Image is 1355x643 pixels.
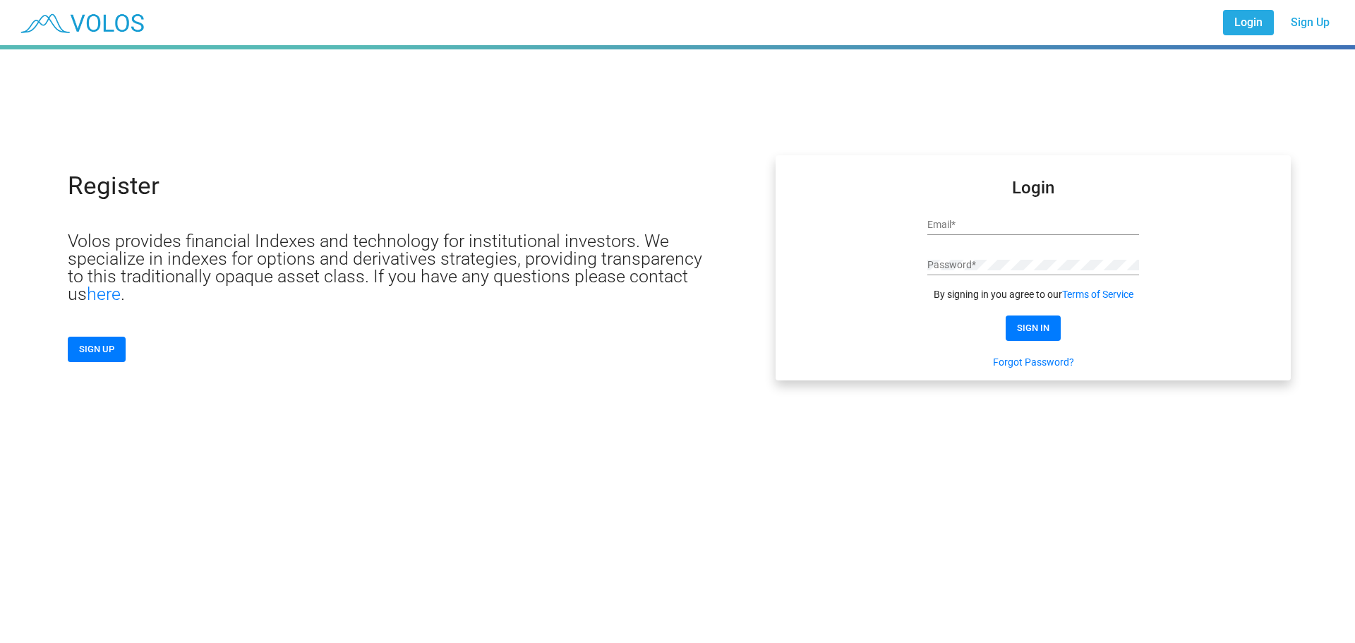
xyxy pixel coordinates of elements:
mat-card-title: Login [1012,181,1054,195]
a: here [87,284,121,304]
img: blue_transparent.png [11,5,151,40]
span: SIGN IN [1017,323,1049,333]
p: Register [68,174,159,198]
a: Terms of Service [1062,287,1133,301]
button: SIGN IN [1006,316,1061,341]
span: Sign Up [1291,16,1330,29]
p: Volos provides financial Indexes and technology for institutional investors. We specialize in ind... [68,232,711,303]
a: Sign Up [1279,10,1341,35]
button: SIGN UP [68,337,126,362]
span: Login [1234,16,1263,29]
span: SIGN UP [79,344,114,354]
div: By signing in you agree to our [927,287,1139,301]
a: Forgot Password? [993,355,1074,369]
a: Login [1223,10,1274,35]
